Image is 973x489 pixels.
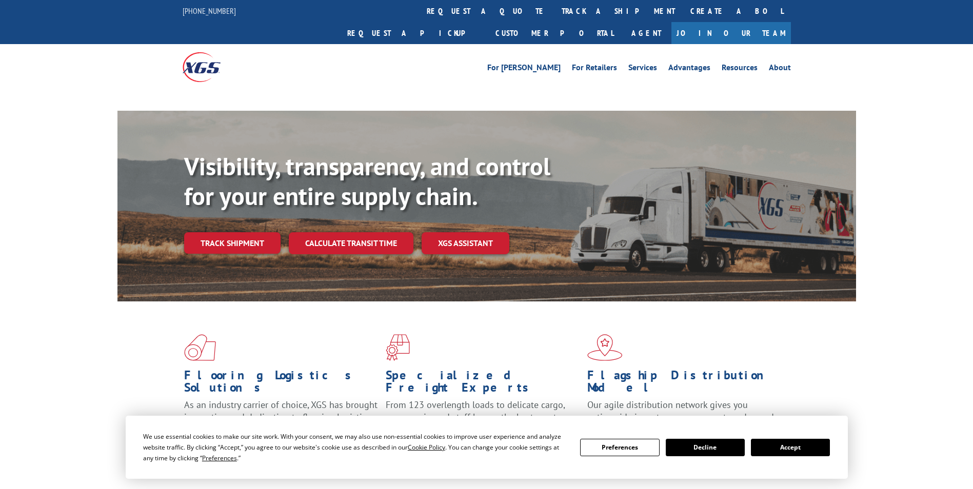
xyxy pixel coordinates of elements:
span: Cookie Policy [408,443,445,452]
span: Our agile distribution network gives you nationwide inventory management on demand. [587,399,776,423]
a: Track shipment [184,232,281,254]
img: xgs-icon-flagship-distribution-model-red [587,334,623,361]
h1: Flooring Logistics Solutions [184,369,378,399]
a: For Retailers [572,64,617,75]
a: Resources [722,64,758,75]
img: xgs-icon-focused-on-flooring-red [386,334,410,361]
a: About [769,64,791,75]
button: Accept [751,439,830,456]
a: [PHONE_NUMBER] [183,6,236,16]
button: Decline [666,439,745,456]
a: Join Our Team [671,22,791,44]
div: Cookie Consent Prompt [126,416,848,479]
a: Customer Portal [488,22,621,44]
b: Visibility, transparency, and control for your entire supply chain. [184,150,550,212]
span: As an industry carrier of choice, XGS has brought innovation and dedication to flooring logistics... [184,399,378,435]
span: Preferences [202,454,237,462]
p: From 123 overlength loads to delicate cargo, our experienced staff knows the best way to move you... [386,399,580,444]
div: We use essential cookies to make our site work. With your consent, we may also use non-essential ... [143,431,568,463]
h1: Flagship Distribution Model [587,369,781,399]
a: Request a pickup [340,22,488,44]
button: Preferences [580,439,659,456]
a: Advantages [668,64,710,75]
a: Services [628,64,657,75]
a: For [PERSON_NAME] [487,64,561,75]
img: xgs-icon-total-supply-chain-intelligence-red [184,334,216,361]
a: Calculate transit time [289,232,413,254]
a: XGS ASSISTANT [422,232,509,254]
a: Agent [621,22,671,44]
h1: Specialized Freight Experts [386,369,580,399]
